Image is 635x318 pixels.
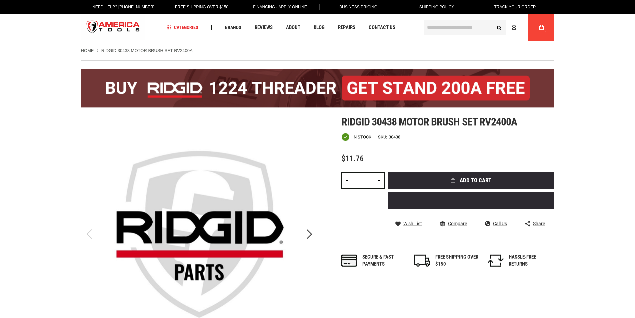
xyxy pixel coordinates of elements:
[286,25,300,30] span: About
[509,254,552,268] div: HASSLE-FREE RETURNS
[493,221,507,226] span: Call Us
[535,14,548,41] a: 0
[255,25,273,30] span: Reviews
[225,25,241,30] span: Brands
[222,23,244,32] a: Brands
[419,5,454,9] span: Shipping Policy
[166,25,198,30] span: Categories
[533,221,545,226] span: Share
[485,221,507,227] a: Call Us
[81,69,554,107] img: BOGO: Buy the RIDGID® 1224 Threader (26092), get the 92467 200A Stand FREE!
[378,135,389,139] strong: SKU
[435,254,479,268] div: FREE SHIPPING OVER $150
[440,221,467,227] a: Compare
[414,255,430,267] img: shipping
[388,172,554,189] button: Add to Cart
[283,23,303,32] a: About
[252,23,276,32] a: Reviews
[545,28,547,32] span: 0
[341,133,371,141] div: Availability
[369,25,395,30] span: Contact Us
[338,25,355,30] span: Repairs
[311,23,328,32] a: Blog
[403,221,422,226] span: Wish List
[163,23,201,32] a: Categories
[341,255,357,267] img: payments
[366,23,398,32] a: Contact Us
[81,15,146,40] img: America Tools
[460,178,491,183] span: Add to Cart
[335,23,358,32] a: Repairs
[352,135,371,139] span: In stock
[101,48,193,53] strong: RIDGID 30438 MOTOR BRUSH SET RV2400A
[488,255,504,267] img: returns
[81,15,146,40] a: store logo
[81,48,94,54] a: Home
[493,21,506,34] button: Search
[395,221,422,227] a: Wish List
[362,254,406,268] div: Secure & fast payments
[341,154,364,163] span: $11.76
[314,25,325,30] span: Blog
[448,221,467,226] span: Compare
[341,115,517,128] span: Ridgid 30438 motor brush set rv2400a
[389,135,400,139] div: 30438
